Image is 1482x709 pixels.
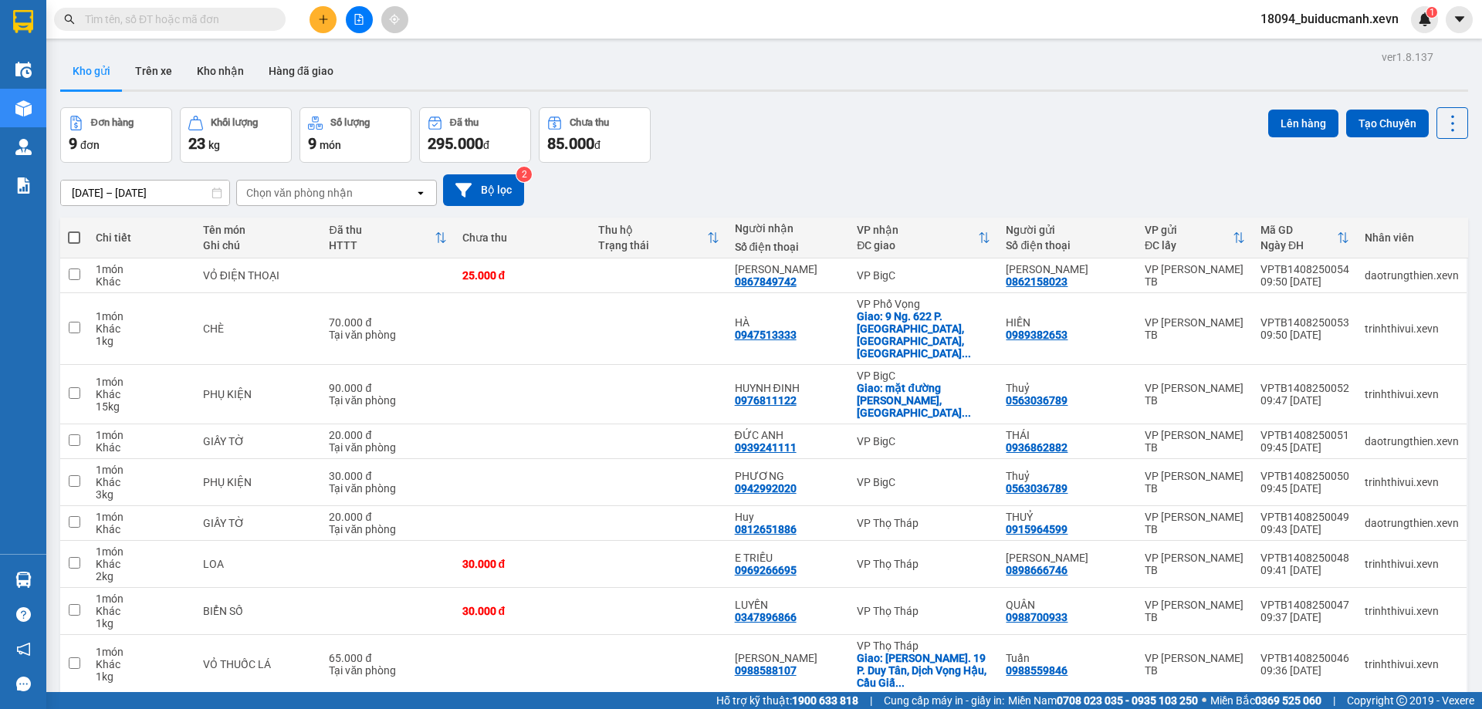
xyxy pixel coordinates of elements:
[1426,7,1437,18] sup: 1
[96,231,188,244] div: Chi tiết
[1260,329,1349,341] div: 09:50 [DATE]
[462,558,584,570] div: 30.000 đ
[1145,652,1245,677] div: VP [PERSON_NAME] TB
[96,464,188,476] div: 1 món
[1453,12,1467,26] span: caret-down
[1260,394,1349,407] div: 09:47 [DATE]
[1396,695,1407,706] span: copyright
[857,558,990,570] div: VP Thọ Tháp
[570,117,609,128] div: Chưa thu
[96,617,188,630] div: 1 kg
[1365,558,1459,570] div: trinhthivui.xevn
[80,139,100,151] span: đơn
[208,139,220,151] span: kg
[1202,697,1206,704] span: ⚪️
[462,231,584,244] div: Chưa thu
[857,239,978,252] div: ĐC giao
[598,239,707,252] div: Trạng thái
[857,640,990,652] div: VP Thọ Tháp
[123,52,184,89] button: Trên xe
[1260,611,1349,623] div: 09:37 [DATE]
[1260,239,1337,252] div: Ngày ĐH
[330,117,370,128] div: Số lượng
[203,224,314,236] div: Tên món
[354,14,364,25] span: file-add
[203,658,314,670] div: VỎ THUỐC LÁ
[318,14,329,25] span: plus
[1365,435,1459,447] div: daotrungthien.xevn
[462,269,584,282] div: 25.000 đ
[329,664,446,677] div: Tại văn phòng
[962,407,971,419] span: ...
[16,642,31,657] span: notification
[1253,218,1357,258] th: Toggle SortBy
[1006,523,1068,535] div: 0915964599
[792,694,858,707] strong: 1900 633 818
[329,511,446,523] div: 20.000 đ
[735,523,797,535] div: 0812651886
[188,134,205,153] span: 23
[15,100,32,116] img: warehouse-icon
[895,677,905,689] span: ...
[1006,394,1068,407] div: 0563036789
[1145,263,1245,288] div: VP [PERSON_NAME] TB
[1006,263,1129,275] div: KIM ANH
[1145,224,1233,236] div: VP gửi
[735,222,842,235] div: Người nhận
[1145,429,1245,454] div: VP [PERSON_NAME] TB
[69,134,77,153] span: 9
[203,239,314,252] div: Ghi chú
[1006,564,1068,576] div: 0898666746
[1006,316,1129,329] div: HIỀN
[96,310,188,322] div: 1 món
[1006,329,1068,341] div: 0989382653
[735,482,797,495] div: 0942992020
[1006,382,1129,394] div: Thuỷ
[96,335,188,347] div: 1 kg
[735,316,842,329] div: HÀ
[1248,9,1411,29] span: 18094_buiducmanh.xevn
[389,14,400,25] span: aim
[1268,110,1338,137] button: Lên hàng
[735,652,842,664] div: PHÙNG THỊ MINH
[735,429,842,441] div: ĐỨC ANH
[61,181,229,205] input: Select a date range.
[1446,6,1473,33] button: caret-down
[1365,517,1459,529] div: daotrungthien.xevn
[857,517,990,529] div: VP Thọ Tháp
[450,117,479,128] div: Đã thu
[1365,476,1459,488] div: trinhthivui.xevn
[329,482,446,495] div: Tại văn phòng
[1255,694,1321,707] strong: 0369 525 060
[1418,12,1432,26] img: icon-new-feature
[1260,652,1349,664] div: VPTB1408250046
[857,435,990,447] div: VP BigC
[1260,470,1349,482] div: VPTB1408250050
[1260,316,1349,329] div: VPTB1408250053
[735,664,797,677] div: 0988588107
[1006,239,1129,252] div: Số điện thoại
[1006,664,1068,677] div: 0988559846
[1346,110,1429,137] button: Tạo Chuyến
[203,388,314,400] div: PHỤ KIỆN
[96,511,188,523] div: 1 món
[590,218,727,258] th: Toggle SortBy
[91,117,134,128] div: Đơn hàng
[735,394,797,407] div: 0976811122
[1429,7,1434,18] span: 1
[1382,49,1433,66] div: ver 1.8.137
[15,572,32,588] img: warehouse-icon
[96,605,188,617] div: Khác
[1260,441,1349,454] div: 09:45 [DATE]
[329,394,446,407] div: Tại văn phòng
[96,322,188,335] div: Khác
[1006,511,1129,523] div: THUỶ
[299,107,411,163] button: Số lượng9món
[1145,382,1245,407] div: VP [PERSON_NAME] TB
[329,382,446,394] div: 90.000 đ
[60,107,172,163] button: Đơn hàng9đơn
[735,441,797,454] div: 0939241111
[1145,316,1245,341] div: VP [PERSON_NAME] TB
[857,652,990,689] div: Giao: Ng. 19 P. Duy Tân, Dịch Vọng Hậu, Cầu Giấy, Hà Nội, Việt Nam
[735,511,842,523] div: Huy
